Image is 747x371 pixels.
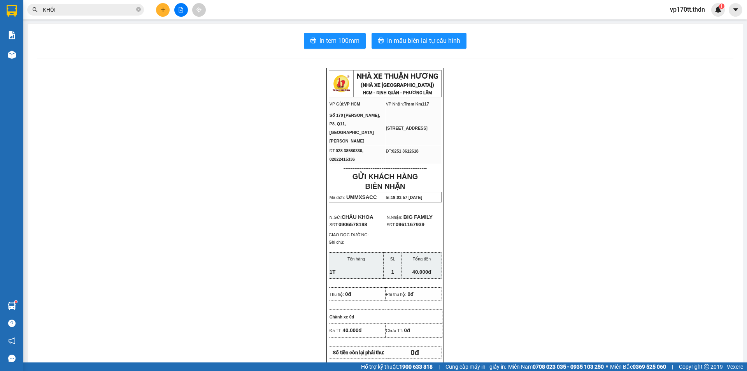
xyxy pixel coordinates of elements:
[361,82,434,88] strong: (NHÀ XE [GEOGRAPHIC_DATA])
[732,6,739,13] span: caret-down
[347,257,365,261] span: Tên hàng
[391,269,394,275] span: 1
[338,222,367,227] span: 0906578198
[386,195,422,200] span: In:
[178,7,184,12] span: file-add
[342,214,373,220] span: CHÂU KHOA
[399,364,433,370] strong: 1900 633 818
[330,195,345,200] span: Mã đơn:
[387,215,402,220] span: N.Nhận:
[330,113,380,143] span: Số 170 [PERSON_NAME], P8, Q11, [GEOGRAPHIC_DATA][PERSON_NAME]
[304,33,366,49] button: printerIn tem 100mm
[8,51,16,59] img: warehouse-icon
[330,102,344,106] span: VP Gửi:
[672,362,673,371] span: |
[330,328,342,333] span: Đã TT:
[43,5,135,14] input: Tìm tên, số ĐT hoặc mã đơn
[330,269,336,275] span: 1T
[729,3,742,17] button: caret-down
[386,126,428,130] span: [STREET_ADDRESS]
[156,3,170,17] button: plus
[160,7,166,12] span: plus
[346,194,377,200] span: UMMXSACC
[310,37,316,45] span: printer
[407,291,414,297] span: 0đ
[136,6,141,14] span: close-circle
[412,269,431,275] span: 40.000đ
[378,37,384,45] span: printer
[533,364,604,370] strong: 0708 023 035 - 0935 103 250
[361,362,433,371] span: Hỗ trợ kỹ thuật:
[7,5,17,17] img: logo-vxr
[508,362,604,371] span: Miền Nam
[329,240,344,244] span: Ghi chú:
[403,214,433,220] span: BIG FAMILY
[386,328,403,333] span: Chưa TT:
[704,364,709,369] span: copyright
[720,4,723,9] span: 1
[715,6,722,13] img: icon-new-feature
[413,257,431,261] span: Tổng tiền
[136,7,141,12] span: close-circle
[410,348,419,357] span: 0đ
[606,365,608,368] span: ⚪️
[330,222,367,227] span: SĐT:
[343,327,362,333] span: 40.000đ
[8,320,16,327] span: question-circle
[387,36,460,46] span: In mẫu biên lai tự cấu hình
[365,182,405,190] strong: BIÊN NHẬN
[445,362,506,371] span: Cung cấp máy in - giấy in:
[8,355,16,362] span: message
[192,3,206,17] button: aim
[633,364,666,370] strong: 0369 525 060
[174,3,188,17] button: file-add
[345,291,351,297] span: 0đ
[610,362,666,371] span: Miền Bắc
[390,257,395,261] span: SL
[396,222,424,227] span: 0961167939
[386,149,392,153] span: ĐT:
[330,292,344,297] span: Thu hộ:
[8,31,16,39] img: solution-icon
[407,327,410,333] span: đ
[330,315,354,319] span: Chành xe 0đ
[344,165,427,171] span: ----------------------------------------------
[386,292,407,297] span: Phí thu hộ:
[32,7,38,12] span: search
[438,362,440,371] span: |
[387,222,396,227] span: SĐT:
[329,232,369,237] span: GIAO DỌC ĐƯỜNG:
[404,102,429,106] span: Trạm Km117
[330,148,363,162] span: 028 38580330, 02822415336
[357,72,438,81] strong: NHÀ XE THUẬN HƯƠNG
[8,337,16,345] span: notification
[372,33,466,49] button: printerIn mẫu biên lai tự cấu hình
[15,301,17,303] sup: 1
[319,36,359,46] span: In tem 100mm
[664,5,711,14] span: vp170tt.thdn
[8,302,16,310] img: warehouse-icon
[331,74,351,93] img: logo
[330,148,336,153] span: ĐT:
[333,350,384,355] strong: Số tiền còn lại phải thu:
[404,327,407,333] span: 0
[719,4,724,9] sup: 1
[352,172,418,181] strong: GỬI KHÁCH HÀNG
[363,90,432,95] strong: HCM - ĐỊNH QUÁN - PHƯƠNG LÂM
[392,149,419,153] span: 0251 3612618
[391,195,422,200] span: 19:03:57 [DATE]
[196,7,202,12] span: aim
[386,102,404,106] span: VP Nhận:
[330,215,373,220] span: N.Gửi:
[344,102,360,106] span: VP HCM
